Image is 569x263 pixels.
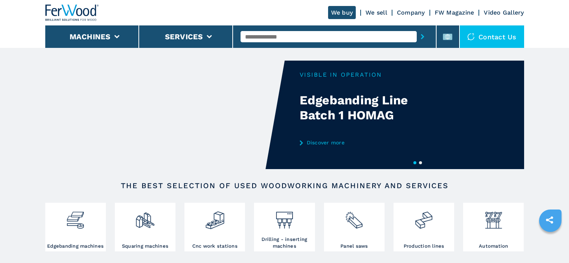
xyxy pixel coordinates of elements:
a: sharethis [540,211,559,229]
a: We sell [365,9,387,16]
a: FW Magazine [435,9,474,16]
a: Squaring machines [115,203,175,251]
h3: Squaring machines [122,243,168,250]
div: Contact us [460,25,524,48]
h2: The best selection of used woodworking machinery and services [69,181,500,190]
img: Contact us [467,33,475,40]
a: Automation [463,203,524,251]
img: centro_di_lavoro_cnc_2.png [205,205,225,230]
video: Your browser does not support the video tag. [45,61,285,169]
img: squadratrici_2.png [135,205,155,230]
button: submit-button [417,28,428,45]
a: Company [397,9,425,16]
img: bordatrici_1.png [65,205,85,230]
h3: Production lines [404,243,444,250]
img: Ferwood [45,4,99,21]
a: Cnc work stations [184,203,245,251]
img: sezionatrici_2.png [344,205,364,230]
a: Production lines [394,203,454,251]
button: 2 [419,161,422,164]
a: Panel saws [324,203,385,251]
button: Machines [70,32,111,41]
img: linee_di_produzione_2.png [414,205,434,230]
a: We buy [328,6,356,19]
img: automazione.png [484,205,504,230]
a: Edgebanding machines [45,203,106,251]
iframe: Chat [537,229,563,257]
h3: Drilling - inserting machines [256,236,313,250]
a: Video Gallery [484,9,524,16]
h3: Automation [479,243,508,250]
h3: Cnc work stations [192,243,238,250]
h3: Edgebanding machines [47,243,104,250]
button: Services [165,32,203,41]
img: foratrici_inseritrici_2.png [275,205,294,230]
h3: Panel saws [340,243,368,250]
a: Drilling - inserting machines [254,203,315,251]
button: 1 [413,161,416,164]
a: Discover more [300,140,446,146]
